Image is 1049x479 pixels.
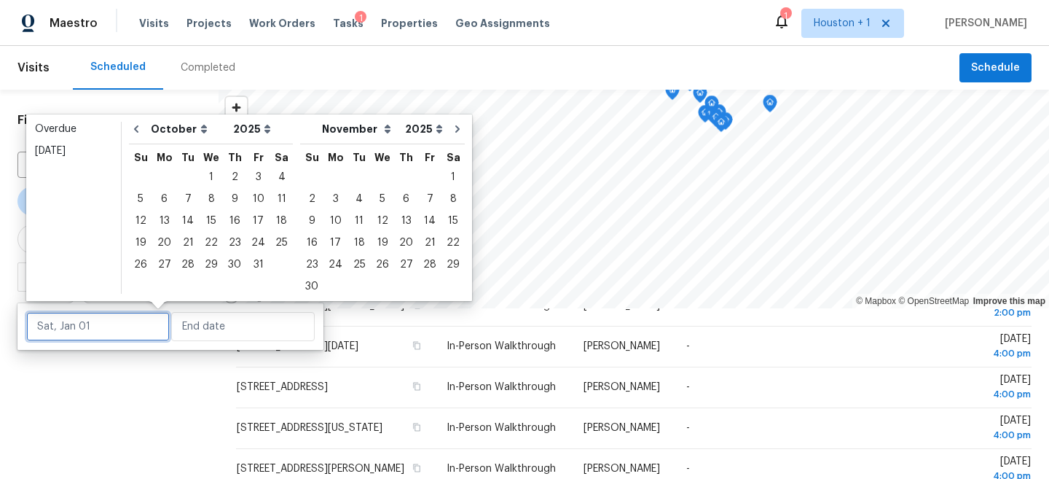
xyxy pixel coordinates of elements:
div: Map marker [763,95,777,117]
div: Sat Nov 01 2025 [441,166,465,188]
abbr: Sunday [305,152,319,163]
div: Thu Oct 02 2025 [223,166,246,188]
input: Search for an address... [17,155,160,178]
div: 14 [176,211,200,231]
div: Sat Oct 04 2025 [270,166,293,188]
div: Sat Nov 08 2025 [441,188,465,210]
div: 17 [246,211,270,231]
div: Completed [181,61,235,75]
div: Tue Oct 07 2025 [176,188,200,210]
button: Zoom in [226,97,247,118]
div: Sat Oct 18 2025 [270,210,293,232]
div: 16 [300,233,323,253]
span: [DATE] [925,416,1031,443]
div: 30 [223,254,246,275]
div: Thu Oct 16 2025 [223,210,246,232]
div: 24 [246,233,270,253]
div: Sat Oct 25 2025 [270,232,293,254]
button: Copy Address [410,339,423,352]
div: Thu Oct 30 2025 [223,254,246,276]
div: Wed Nov 12 2025 [371,210,394,232]
span: [DATE] [925,375,1031,402]
abbr: Sunday [134,152,148,163]
div: 18 [347,233,371,253]
span: Maestro [50,16,98,31]
div: 1 [441,167,465,187]
span: Work Orders [249,16,315,31]
div: 10 [246,189,270,209]
div: Map marker [693,85,707,108]
div: Overdue [35,122,112,136]
div: Fri Nov 07 2025 [418,188,441,210]
span: - [686,341,690,351]
div: Map marker [665,82,680,105]
abbr: Wednesday [203,152,219,163]
abbr: Friday [425,152,435,163]
div: 31 [246,254,270,275]
div: Map marker [712,104,726,127]
div: 13 [152,211,176,231]
div: 8 [441,189,465,209]
div: 17 [323,233,347,253]
div: 6 [152,189,176,209]
span: Houston + 1 [814,16,871,31]
div: Map marker [718,112,733,135]
div: Fri Oct 31 2025 [246,254,270,276]
div: 29 [441,254,465,275]
div: Mon Nov 03 2025 [323,188,347,210]
div: 22 [441,233,465,253]
span: [STREET_ADDRESS][PERSON_NAME] [237,464,404,474]
button: Copy Address [410,421,423,434]
button: Copy Address [410,462,423,475]
div: 4 [270,167,293,187]
div: 28 [176,254,200,275]
div: Sun Oct 12 2025 [129,210,152,232]
div: Thu Oct 09 2025 [223,188,246,210]
div: 27 [394,254,418,275]
abbr: Saturday [275,152,288,163]
span: - [686,464,690,474]
div: Sat Nov 15 2025 [441,210,465,232]
abbr: Tuesday [353,152,366,163]
div: 3 [246,167,270,187]
div: Thu Nov 20 2025 [394,232,418,254]
div: Wed Oct 22 2025 [200,232,223,254]
div: 2 [300,189,323,209]
div: Sat Oct 11 2025 [270,188,293,210]
div: 20 [152,233,176,253]
div: Mon Oct 27 2025 [152,254,176,276]
abbr: Thursday [399,152,413,163]
span: [STREET_ADDRESS][US_STATE] [237,423,382,433]
abbr: Friday [254,152,264,163]
div: 7 [176,189,200,209]
div: 3 [323,189,347,209]
div: 2 [223,167,246,187]
div: Thu Nov 27 2025 [394,254,418,276]
div: Fri Oct 03 2025 [246,166,270,188]
div: Mon Oct 13 2025 [152,210,176,232]
div: Mon Nov 17 2025 [323,232,347,254]
div: 12 [371,211,394,231]
abbr: Saturday [447,152,460,163]
div: 8 [200,189,223,209]
div: 1 [355,11,366,26]
span: Properties [381,16,438,31]
select: Year [229,118,275,140]
canvas: Map [219,90,1049,308]
div: Tue Oct 14 2025 [176,210,200,232]
div: Tue Nov 25 2025 [347,254,371,276]
div: 4:00 pm [925,428,1031,443]
div: Sun Oct 19 2025 [129,232,152,254]
div: 13 [394,211,418,231]
div: 21 [176,233,200,253]
div: 29 [200,254,223,275]
div: Map marker [704,96,719,118]
div: Mon Nov 10 2025 [323,210,347,232]
div: Sat Nov 29 2025 [441,254,465,276]
div: Thu Nov 13 2025 [394,210,418,232]
div: Sun Nov 09 2025 [300,210,323,232]
div: Fri Oct 17 2025 [246,210,270,232]
div: Map marker [698,105,712,128]
div: Wed Nov 26 2025 [371,254,394,276]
